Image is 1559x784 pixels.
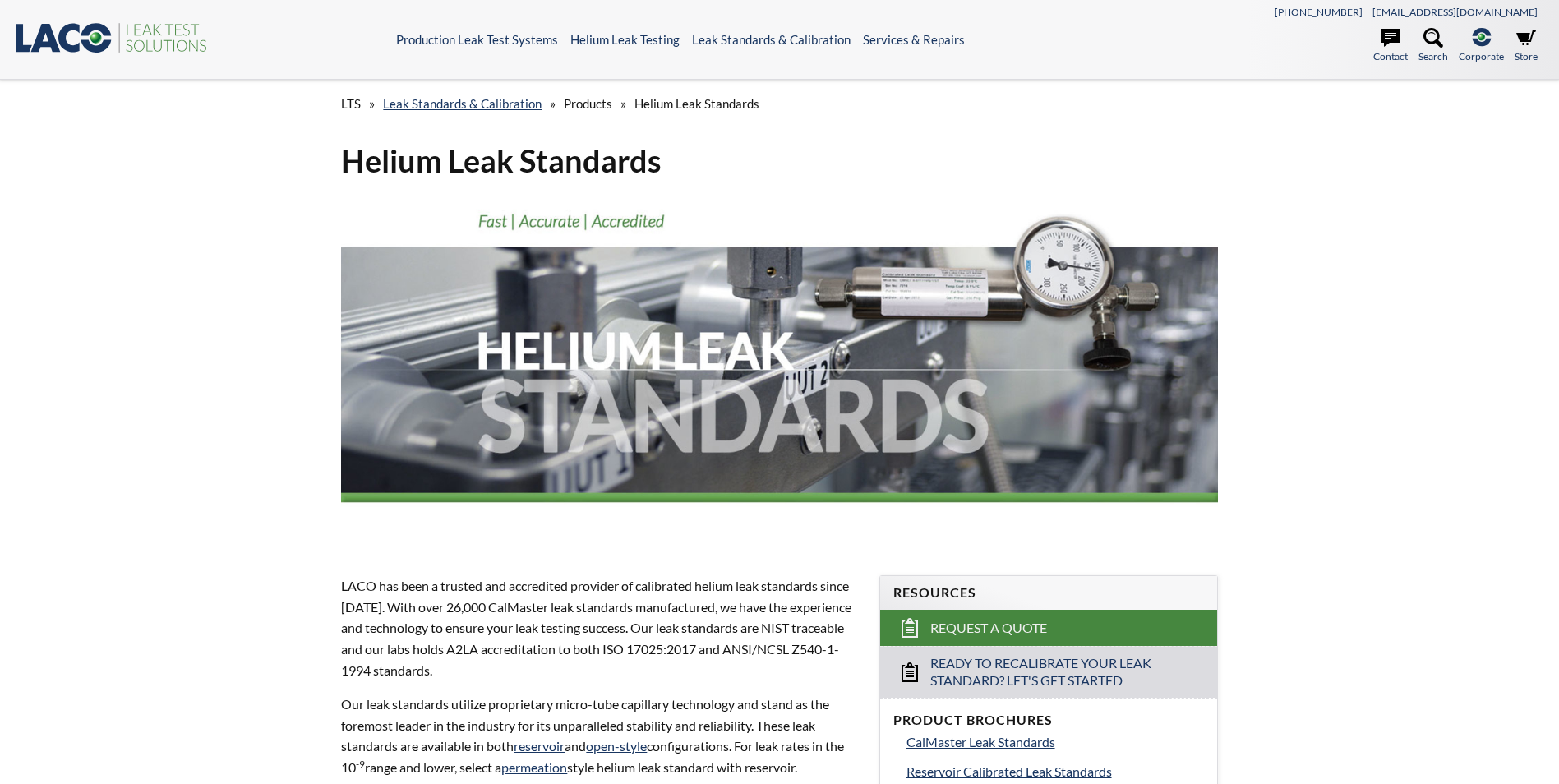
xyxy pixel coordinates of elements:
a: [EMAIL_ADDRESS][DOMAIN_NAME] [1372,6,1538,18]
h4: Product Brochures [893,712,1204,729]
span: CalMaster Leak Standards [906,734,1055,749]
span: Helium Leak Standards [634,96,759,111]
p: Our leak standards utilize proprietary micro-tube capillary technology and stand as the foremost ... [341,694,859,777]
a: Services & Repairs [863,32,965,47]
span: Products [564,96,612,111]
a: Search [1418,28,1448,64]
a: [PHONE_NUMBER] [1275,6,1363,18]
span: Reservoir Calibrated Leak Standards [906,763,1112,779]
a: permeation [501,759,567,775]
a: Helium Leak Testing [570,32,680,47]
a: CalMaster Leak Standards [906,731,1204,753]
a: Store [1515,28,1538,64]
a: Production Leak Test Systems [396,32,558,47]
a: reservoir [514,738,565,754]
a: Contact [1373,28,1408,64]
div: » » » [341,81,1217,127]
a: Reservoir Calibrated Leak Standards [906,761,1204,782]
h1: Helium Leak Standards [341,141,1217,181]
span: Request a Quote [930,620,1047,637]
span: LTS [341,96,361,111]
img: Helium Leak Standards header [341,194,1217,545]
a: Leak Standards & Calibration [383,96,542,111]
a: Leak Standards & Calibration [692,32,851,47]
p: LACO has been a trusted and accredited provider of calibrated helium leak standards since [DATE].... [341,575,859,680]
a: open-style [586,738,647,754]
sup: -9 [356,758,365,770]
h4: Resources [893,584,1204,602]
a: Ready to Recalibrate Your Leak Standard? Let's Get Started [880,646,1217,698]
span: Corporate [1459,48,1504,64]
span: Ready to Recalibrate Your Leak Standard? Let's Get Started [930,655,1169,689]
a: Request a Quote [880,610,1217,646]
